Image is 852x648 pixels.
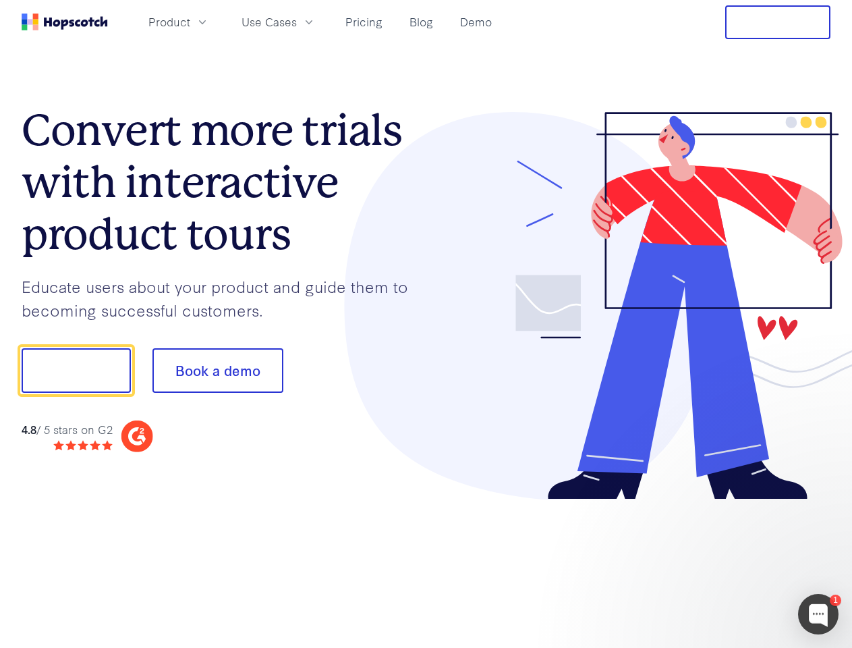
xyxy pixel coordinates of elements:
a: Blog [404,11,438,33]
button: Product [140,11,217,33]
p: Educate users about your product and guide them to becoming successful customers. [22,275,426,321]
button: Show me! [22,348,131,393]
a: Home [22,13,108,30]
a: Pricing [340,11,388,33]
button: Free Trial [725,5,830,39]
button: Book a demo [152,348,283,393]
a: Demo [455,11,497,33]
div: / 5 stars on G2 [22,421,113,438]
button: Use Cases [233,11,324,33]
div: 1 [830,595,841,606]
span: Use Cases [242,13,297,30]
strong: 4.8 [22,421,36,437]
h1: Convert more trials with interactive product tours [22,105,426,260]
span: Product [148,13,190,30]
